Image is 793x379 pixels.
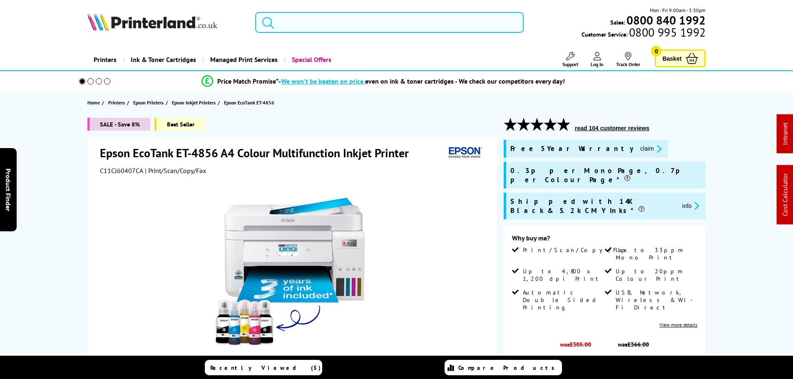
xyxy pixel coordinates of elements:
span: Home [87,98,100,107]
span: Basket [662,53,681,64]
span: SALE - Save 8% [87,118,150,131]
span: | Print/Scan/Copy/Fax [145,166,206,175]
span: Price Match Promise* [217,77,278,85]
span: Up to 33ppm Mono Print [616,246,696,261]
span: 0 [651,46,661,56]
a: Printerland Logo [87,12,245,32]
li: modal_Promise [68,74,699,89]
span: £337.97 [614,352,653,368]
a: 0800 840 1992 [625,16,706,24]
span: We won’t be beaten on price, [281,77,365,85]
div: Why buy me? [512,234,697,246]
a: Compare Products [445,360,562,375]
span: Ink & Toner Cartridges [131,49,196,70]
a: Log In [591,52,604,67]
strike: £366.00 [627,340,649,348]
a: Printers [108,98,127,107]
strike: £305.00 [569,340,591,348]
span: USB, Network, Wireless & Wi-Fi Direct [616,289,696,311]
span: Mon - Fri 9:00am - 5:30pm [650,6,706,14]
span: was [614,336,653,348]
button: read 104 customer reviews [572,124,652,132]
span: Best Seller [154,118,205,131]
span: Epson Inkjet Printers [172,98,216,107]
span: Support [562,61,578,67]
span: Customer Service: [582,28,706,38]
span: Printers [108,98,125,107]
b: 0800 840 1992 [626,12,706,28]
div: - even on ink & toner cartridges - We check our competitors every day! [278,77,565,85]
img: Epson EcoTank ET-4856 [212,191,375,354]
a: Ink & Toner Cartridges [123,49,202,70]
a: Special Offers [284,49,338,70]
span: Compare Products [458,364,559,372]
a: Home [87,98,102,107]
span: 0.3p per Mono Page, 0.7p per Colour Page* [510,166,701,184]
a: Track Order [616,52,640,67]
span: Free 5 Year Warranty [510,144,634,154]
button: promo-description [680,201,702,211]
button: promo-description [638,144,664,154]
a: Cost Calculator [781,173,789,216]
span: 0800 995 1992 [628,28,706,36]
a: Printers [87,49,123,70]
span: Print/Scan/Copy/Fax [523,246,630,254]
span: was [555,336,595,348]
span: Up to 20ppm Colour Print [616,268,696,282]
span: Shipped with 14K Black & 5.2k CMY Inks* [510,197,676,215]
span: Sales: [610,18,625,26]
span: Epson EcoTank ET-4856 [224,99,274,106]
span: Product Finder [4,168,12,211]
a: View more details [659,322,697,328]
span: Up to 4,800 x 1,200 dpi Print [523,268,603,282]
a: Intranet [781,123,789,145]
span: Recently Viewed (5) [210,364,321,372]
a: Support [562,52,578,67]
a: Basket 0 [655,50,706,67]
span: C11CJ60407CA [100,166,143,175]
img: Printerland Logo [87,12,217,31]
span: £281.64 [555,352,595,368]
a: Managed Print Services [202,49,284,70]
span: Log In [591,61,604,67]
a: Epson Printers [133,98,166,107]
span: Automatic Double Sided Printing [523,289,603,311]
a: Recently Viewed (5) [205,360,322,375]
img: Epson [445,145,484,161]
h1: Epson EcoTank ET-4856 A4 Colour Multifunction Inkjet Printer [100,145,417,161]
a: Epson Inkjet Printers [172,98,218,107]
span: Epson Printers [133,98,164,107]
